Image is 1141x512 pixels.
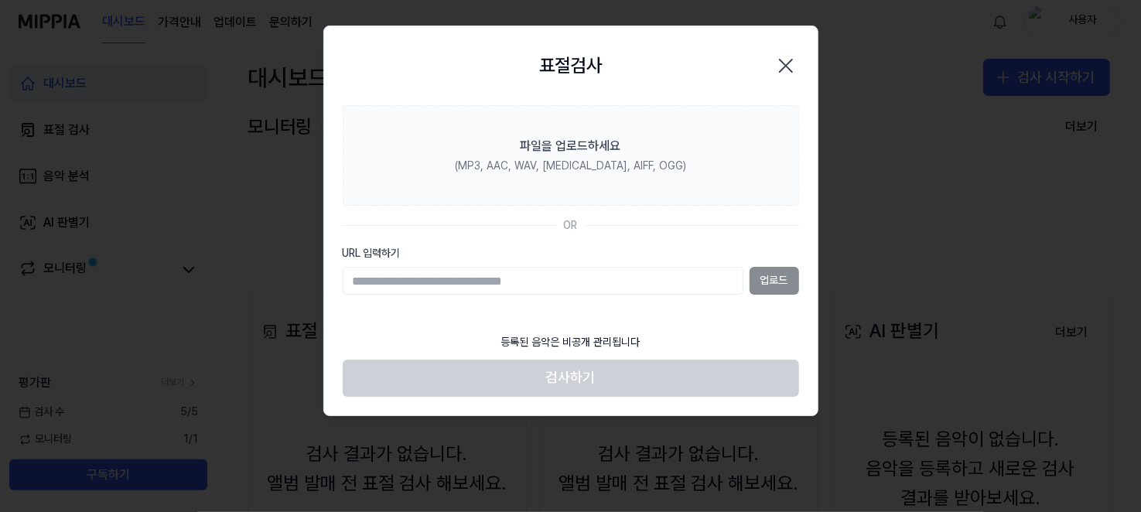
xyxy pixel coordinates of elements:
[564,218,578,234] div: OR
[521,137,621,155] div: 파일을 업로드하세요
[492,326,650,360] div: 등록된 음악은 비공개 관리됩니다
[343,246,799,261] label: URL 입력하기
[455,159,686,174] div: (MP3, AAC, WAV, [MEDICAL_DATA], AIFF, OGG)
[539,51,603,80] h2: 표절검사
